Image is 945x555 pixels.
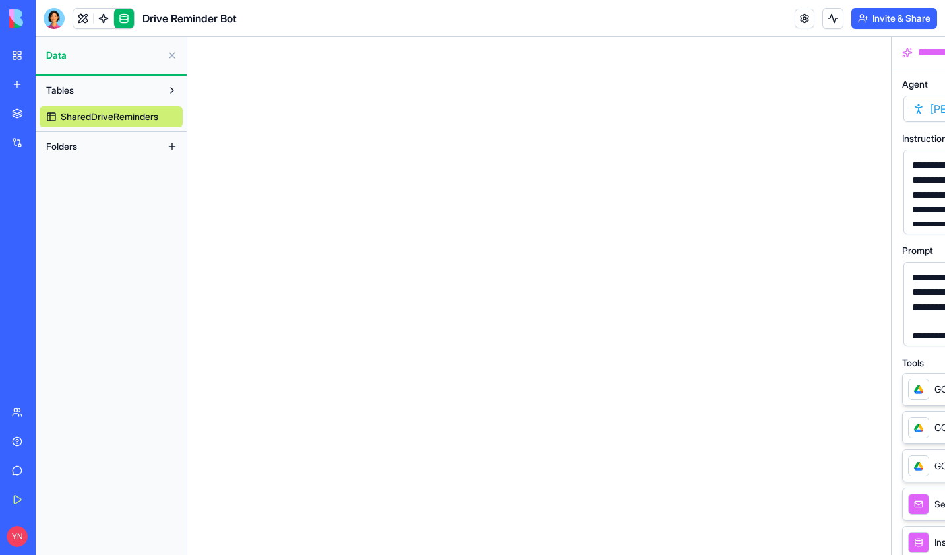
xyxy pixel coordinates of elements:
button: Invite & Share [851,8,937,29]
span: SharedDriveReminders [61,110,158,123]
button: Folders [40,136,162,157]
span: YN [7,526,28,547]
span: Data [46,49,162,62]
button: Tables [40,80,162,101]
span: Prompt [902,246,933,255]
a: SharedDriveReminders [40,106,183,127]
span: Drive Reminder Bot [142,11,237,26]
span: Agent [902,80,928,89]
span: Tools [902,358,924,368]
span: Folders [46,140,77,153]
img: logo [9,9,91,28]
span: Tables [46,84,74,97]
